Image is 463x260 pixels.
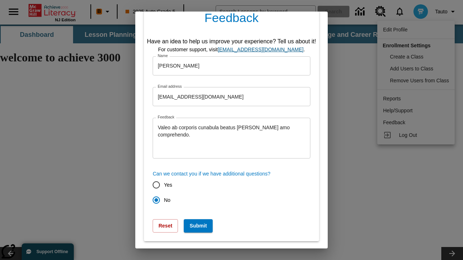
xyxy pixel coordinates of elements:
[144,5,319,34] h4: Feedback
[147,46,316,53] div: For customer support, visit .
[158,53,168,58] label: Name
[184,219,212,233] button: Submit
[164,196,170,204] span: No
[158,114,174,120] label: Feedback
[158,84,182,89] label: Email address
[147,37,316,46] div: Have an idea to help us improve your experience? Tell us about it!
[218,47,303,52] a: support, will open in new browser tab
[153,177,310,208] div: contact-permission
[153,219,178,233] button: Reset
[164,181,172,189] span: Yes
